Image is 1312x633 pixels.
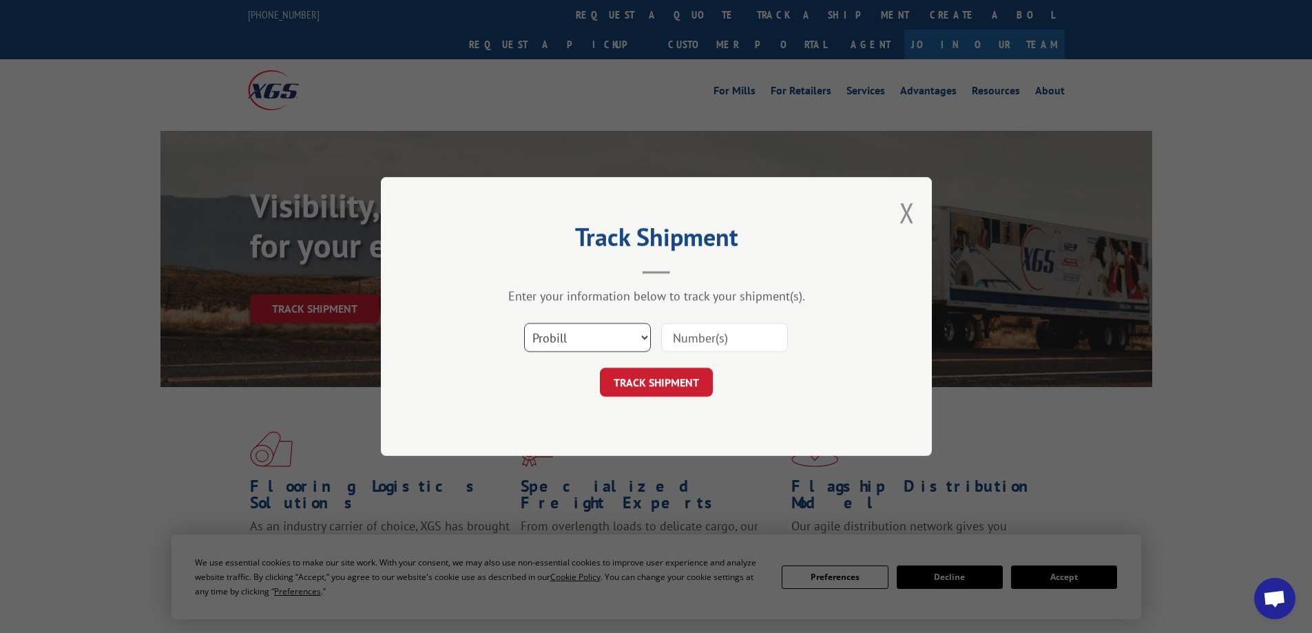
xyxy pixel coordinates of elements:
[450,227,863,253] h2: Track Shipment
[600,368,713,397] button: TRACK SHIPMENT
[899,194,915,231] button: Close modal
[450,288,863,304] div: Enter your information below to track your shipment(s).
[1254,578,1295,619] div: Open chat
[661,323,788,352] input: Number(s)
